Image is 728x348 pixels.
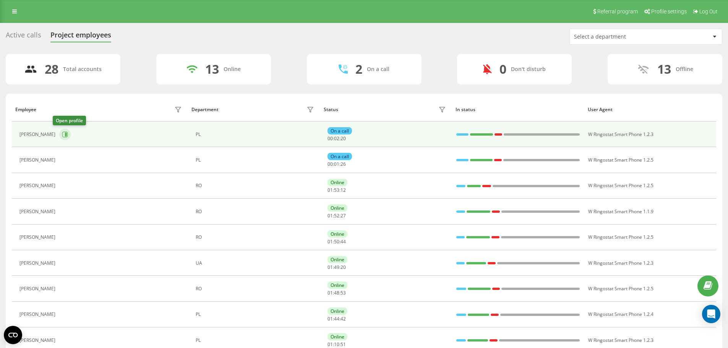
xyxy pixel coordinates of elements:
span: 27 [340,212,346,219]
span: 01 [328,212,333,219]
div: Employee [15,107,36,112]
span: 44 [340,238,346,245]
div: RO [196,183,316,188]
div: : : [328,162,346,167]
span: 51 [340,341,346,348]
div: Project employees [50,31,111,43]
div: User Agent [588,107,713,112]
div: Online [328,282,347,289]
div: Online [328,333,347,340]
div: Open Intercom Messenger [702,305,720,323]
span: 49 [334,264,339,270]
div: Department [191,107,219,112]
span: W Ringostat Smart Phone 1.2.5 [588,285,653,292]
div: RO [196,286,316,291]
div: Total accounts [63,66,102,73]
span: 44 [334,316,339,322]
div: [PERSON_NAME] [19,312,57,317]
div: [PERSON_NAME] [19,157,57,163]
span: 10 [334,341,339,348]
span: 12 [340,187,346,193]
span: 00 [328,135,333,142]
span: 01 [328,290,333,296]
div: [PERSON_NAME] [19,338,57,343]
span: W Ringostat Smart Phone 1.2.3 [588,260,653,266]
span: W Ringostat Smart Phone 1.2.5 [588,234,653,240]
span: 20 [340,135,346,142]
div: 13 [205,62,219,76]
span: 01 [328,316,333,322]
div: On a call [328,127,352,134]
div: : : [328,188,346,193]
div: [PERSON_NAME] [19,235,57,240]
div: [PERSON_NAME] [19,209,57,214]
div: Online [224,66,241,73]
div: [PERSON_NAME] [19,286,57,291]
div: PL [196,132,316,137]
div: On a call [367,66,389,73]
span: 53 [334,187,339,193]
div: : : [328,239,346,244]
span: 20 [340,264,346,270]
div: Online [328,308,347,315]
span: W Ringostat Smart Phone 1.2.3 [588,131,653,138]
div: In status [456,107,580,112]
div: 0 [499,62,506,76]
div: RO [196,235,316,240]
div: 2 [355,62,362,76]
div: Active calls [6,31,41,43]
div: Don't disturb [511,66,546,73]
span: 01 [328,341,333,348]
div: : : [328,342,346,347]
span: 53 [340,290,346,296]
div: Online [328,204,347,212]
span: 01 [328,264,333,270]
div: : : [328,265,346,270]
div: Online [328,256,347,263]
span: 26 [340,161,346,167]
div: [PERSON_NAME] [19,261,57,266]
span: 52 [334,212,339,219]
div: On a call [328,153,352,160]
span: 48 [334,290,339,296]
span: 01 [328,187,333,193]
span: 01 [328,238,333,245]
div: Online [328,230,347,238]
span: Log Out [699,8,718,15]
div: 13 [657,62,671,76]
span: Profile settings [651,8,687,15]
div: RO [196,209,316,214]
div: Online [328,179,347,186]
span: W Ringostat Smart Phone 1.2.3 [588,337,653,343]
span: W Ringostat Smart Phone 1.2.4 [588,311,653,317]
div: Offline [676,66,693,73]
span: 00 [328,161,333,167]
div: PL [196,338,316,343]
div: : : [328,316,346,322]
span: 42 [340,316,346,322]
div: [PERSON_NAME] [19,132,57,137]
div: 28 [45,62,58,76]
div: PL [196,312,316,317]
span: 01 [334,161,339,167]
div: Status [324,107,338,112]
span: 02 [334,135,339,142]
div: UA [196,261,316,266]
span: 50 [334,238,339,245]
div: : : [328,213,346,219]
div: [PERSON_NAME] [19,183,57,188]
span: Referral program [597,8,638,15]
span: W Ringostat Smart Phone 1.1.9 [588,208,653,215]
div: Open profile [53,116,86,125]
div: : : [328,136,346,141]
span: W Ringostat Smart Phone 1.2.5 [588,157,653,163]
div: Select a department [574,34,665,40]
button: Open CMP widget [4,326,22,344]
div: : : [328,290,346,296]
div: PL [196,157,316,163]
span: W Ringostat Smart Phone 1.2.5 [588,182,653,189]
